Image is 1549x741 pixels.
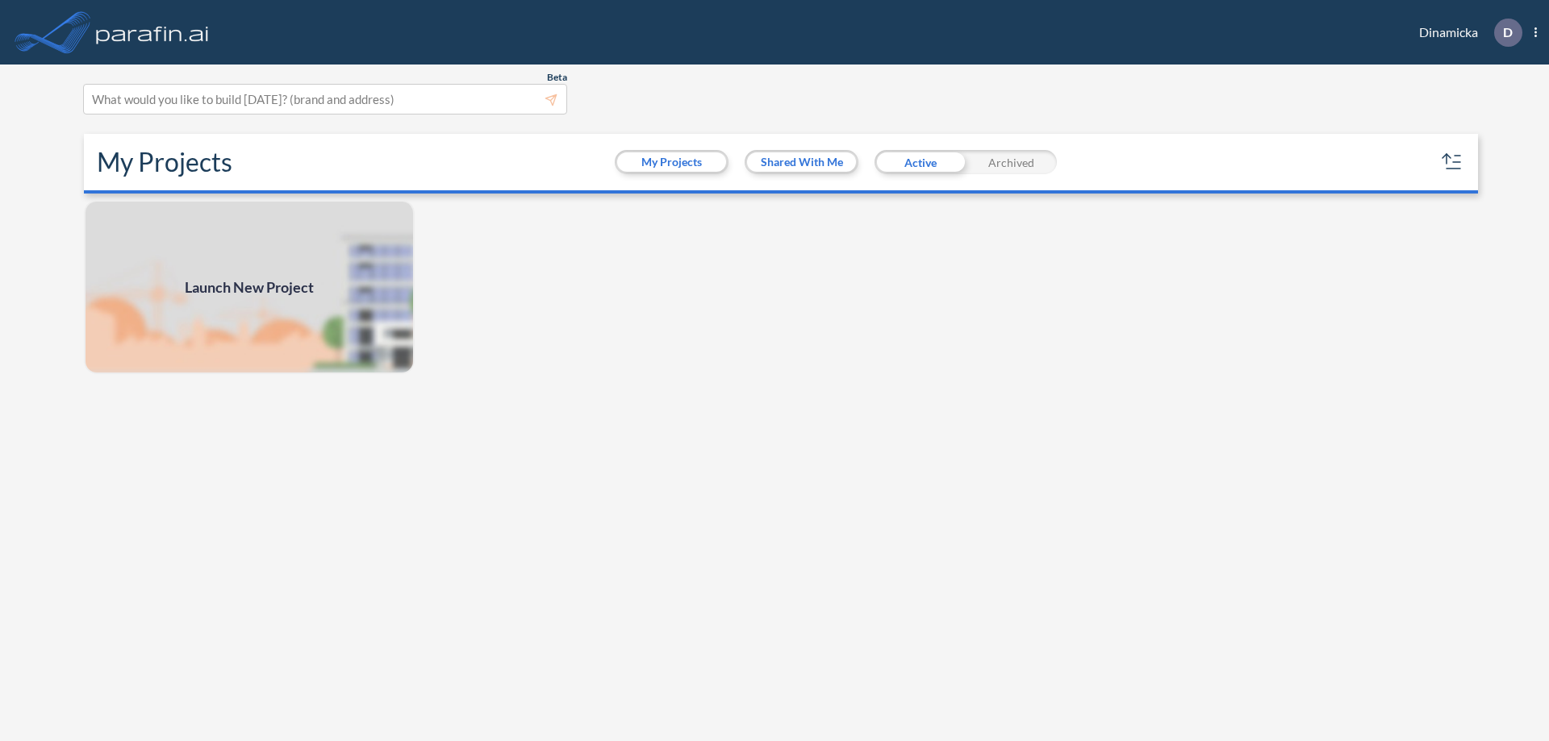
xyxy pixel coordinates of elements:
[966,150,1057,174] div: Archived
[1503,25,1513,40] p: D
[185,277,314,298] span: Launch New Project
[1395,19,1537,47] div: Dinamicka
[84,200,415,374] a: Launch New Project
[93,16,212,48] img: logo
[1439,149,1465,175] button: sort
[84,200,415,374] img: add
[875,150,966,174] div: Active
[97,147,232,177] h2: My Projects
[747,152,856,172] button: Shared With Me
[617,152,726,172] button: My Projects
[547,71,567,84] span: Beta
